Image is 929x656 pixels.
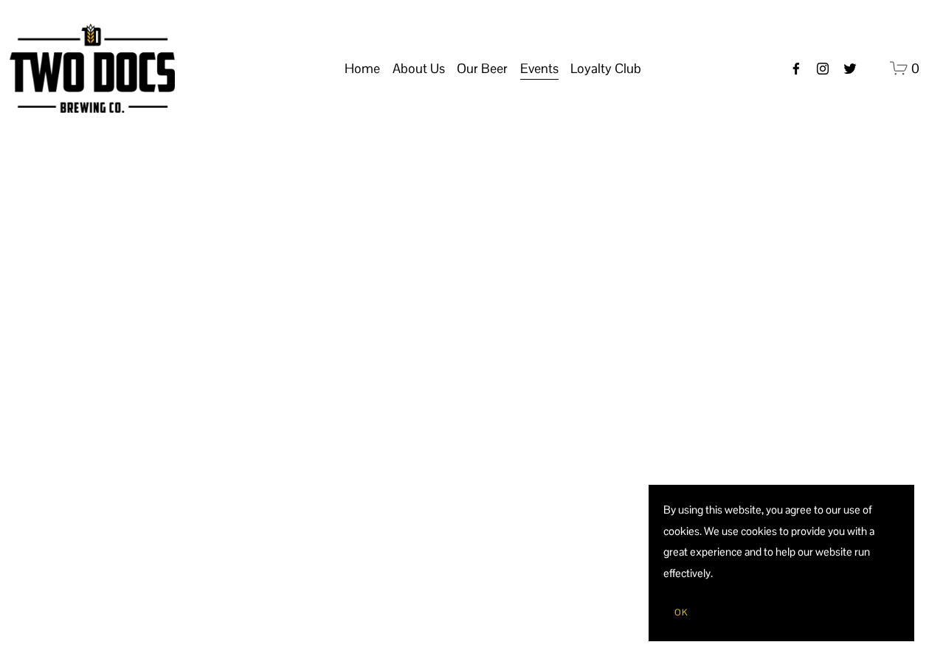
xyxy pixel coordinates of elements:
span: Our Beer [457,56,508,81]
a: instagram-unauth [815,61,830,76]
p: By using this website, you agree to our use of cookies. We use cookies to provide you with a grea... [663,500,899,584]
a: folder dropdown [520,55,559,83]
a: 0 items in cart [890,59,920,77]
span: 0 [911,60,919,77]
section: Cookie banner [649,485,914,641]
a: folder dropdown [457,55,508,83]
span: Loyalty Club [570,56,641,81]
span: About Us [393,56,445,81]
a: Facebook [789,61,804,76]
a: folder dropdown [570,55,641,83]
a: Home [345,55,380,83]
a: folder dropdown [393,55,445,83]
img: Two Docs Brewing Co. [10,24,175,113]
button: OK [663,598,699,626]
span: OK [674,607,688,618]
span: Events [520,56,559,81]
a: twitter-unauth [843,61,857,76]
